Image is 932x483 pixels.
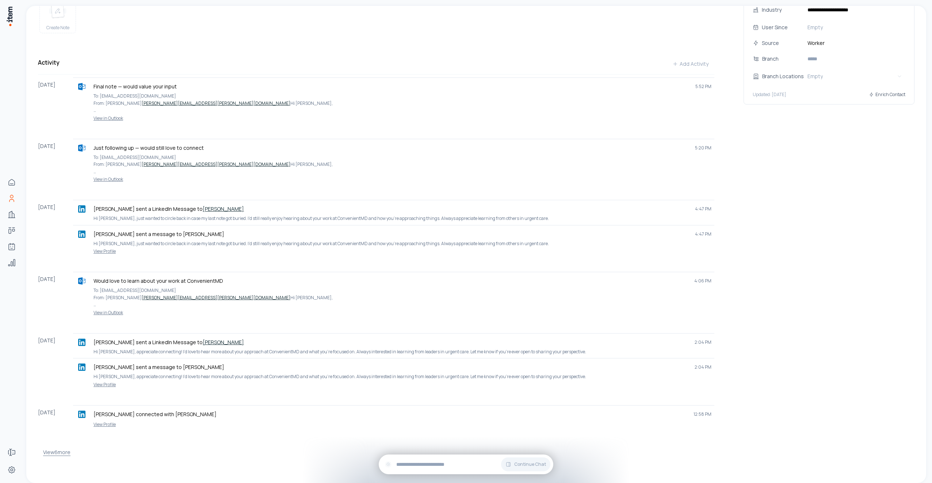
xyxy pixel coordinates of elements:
span: 5:52 PM [695,84,711,90]
a: Home [4,175,19,190]
div: [DATE] [38,405,73,430]
p: Just following up — would still love to connect [93,144,689,152]
button: Continue Chat [501,457,550,471]
div: [DATE] [38,333,73,391]
a: Agents [4,239,19,254]
a: View Profile [76,422,711,427]
span: Worker [805,39,905,47]
div: [DATE] [38,200,73,257]
button: Empty [805,22,905,33]
div: [DATE] [38,139,73,186]
span: 2:04 PM [695,364,711,370]
p: Updated: [DATE] [753,92,786,98]
p: Hi [PERSON_NAME], appreciate connecting! I’d love to hear more about your approach at ConvenientM... [93,348,711,355]
img: Item Brain Logo [6,6,13,27]
div: User Since [762,23,802,31]
a: View in Outlook [76,176,711,182]
p: To: [EMAIL_ADDRESS][DOMAIN_NAME] From: [PERSON_NAME] Hi [PERSON_NAME], [93,92,711,107]
a: [PERSON_NAME][EMAIL_ADDRESS][PERSON_NAME][DOMAIN_NAME] [142,294,290,301]
span: 12:58 PM [694,411,711,417]
a: View Profile [76,248,711,254]
p: [PERSON_NAME] sent a LinkedIn Message to [93,339,689,346]
div: Continue Chat [379,455,553,474]
img: linkedin logo [78,231,85,238]
img: linkedin logo [78,205,85,213]
a: Analytics [4,255,19,270]
img: outlook logo [78,277,85,285]
img: outlook logo [78,83,85,90]
p: Final note — would value your input [93,83,690,90]
a: Forms [4,445,19,460]
div: Branch [762,55,809,63]
a: [PERSON_NAME] [203,339,244,346]
div: [DATE] [38,77,73,124]
span: 5:20 PM [695,145,711,151]
a: Companies [4,207,19,222]
button: Add Activity [666,57,714,71]
p: Would love to learn about your work at ConvenientMD [93,277,688,285]
a: Settings [4,463,19,477]
span: 4:06 PM [694,278,711,284]
a: View Profile [76,382,711,388]
span: Create Note [46,25,69,31]
span: 4:47 PM [695,206,711,212]
button: View6more [43,445,70,460]
p: [PERSON_NAME] sent a message to [PERSON_NAME] [93,231,689,238]
div: Source [762,39,802,47]
span: 2:04 PM [695,339,711,345]
img: linkedin logo [78,411,85,418]
div: Branch Locations [762,72,809,80]
p: [PERSON_NAME] sent a LinkedIn Message to [93,205,689,213]
div: Industry [762,6,802,14]
a: View in Outlook [76,310,711,316]
a: [PERSON_NAME][EMAIL_ADDRESS][PERSON_NAME][DOMAIN_NAME] [142,161,290,167]
button: Enrich Contact [869,88,905,101]
div: [DATE] [38,272,73,319]
p: Hi [PERSON_NAME], appreciate connecting! I’d love to hear more about your approach at ConvenientM... [93,373,711,380]
p: Hi [PERSON_NAME], just wanted to circle back in case my last note got buried. I’d still really en... [93,215,711,222]
a: View in Outlook [76,115,711,121]
p: [PERSON_NAME] connected with [PERSON_NAME] [93,411,688,418]
p: [PERSON_NAME] sent a message to [PERSON_NAME] [93,364,689,371]
p: To: [EMAIL_ADDRESS][DOMAIN_NAME] From: [PERSON_NAME] Hi [PERSON_NAME], [93,287,711,301]
img: linkedin logo [78,364,85,371]
span: Continue Chat [514,461,546,467]
span: Empty [807,24,823,31]
a: [PERSON_NAME][EMAIL_ADDRESS][PERSON_NAME][DOMAIN_NAME] [142,100,290,106]
a: [PERSON_NAME] [203,205,244,212]
img: create note [49,3,66,19]
p: Hi [PERSON_NAME], just wanted to circle back in case my last note got buried. I’d still really en... [93,240,711,247]
img: outlook logo [78,144,85,152]
p: To: [EMAIL_ADDRESS][DOMAIN_NAME] From: [PERSON_NAME] Hi [PERSON_NAME], [93,154,711,168]
a: People [4,191,19,206]
a: Deals [4,223,19,238]
span: 4:47 PM [695,231,711,237]
h3: Activity [38,58,60,67]
img: linkedin logo [78,339,85,346]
